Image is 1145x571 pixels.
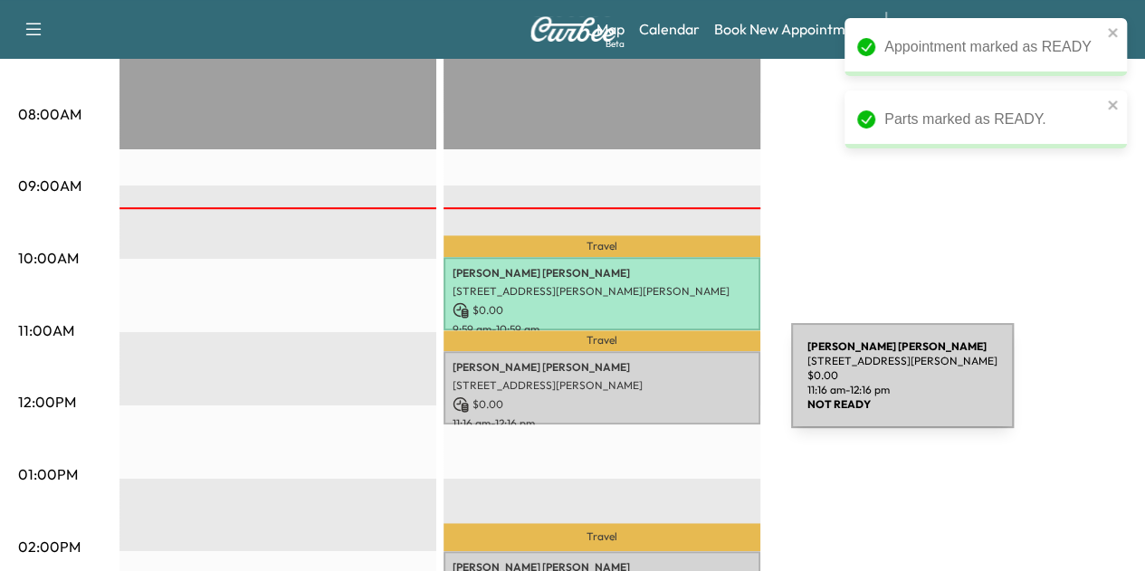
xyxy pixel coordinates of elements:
[18,319,74,341] p: 11:00AM
[1107,98,1120,112] button: close
[884,109,1102,130] div: Parts marked as READY.
[453,322,751,337] p: 9:59 am - 10:59 am
[18,175,81,196] p: 09:00AM
[444,330,760,351] p: Travel
[18,247,79,269] p: 10:00AM
[18,391,76,413] p: 12:00PM
[453,396,751,413] p: $ 0.00
[639,18,700,40] a: Calendar
[606,37,625,51] div: Beta
[453,378,751,393] p: [STREET_ADDRESS][PERSON_NAME]
[444,523,760,551] p: Travel
[453,266,751,281] p: [PERSON_NAME] [PERSON_NAME]
[453,416,751,431] p: 11:16 am - 12:16 pm
[530,16,616,42] img: Curbee Logo
[1107,25,1120,40] button: close
[18,536,81,557] p: 02:00PM
[596,18,625,40] a: MapBeta
[18,103,81,125] p: 08:00AM
[453,284,751,299] p: [STREET_ADDRESS][PERSON_NAME][PERSON_NAME]
[453,302,751,319] p: $ 0.00
[18,463,78,485] p: 01:00PM
[884,36,1102,58] div: Appointment marked as READY
[444,235,760,257] p: Travel
[453,360,751,375] p: [PERSON_NAME] [PERSON_NAME]
[714,18,867,40] a: Book New Appointment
